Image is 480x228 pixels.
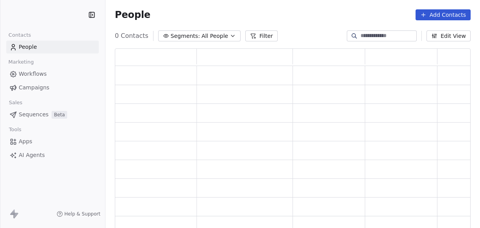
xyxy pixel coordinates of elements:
[416,9,471,20] button: Add Contacts
[19,137,32,146] span: Apps
[19,43,37,51] span: People
[202,32,228,40] span: All People
[6,81,99,94] a: Campaigns
[19,70,47,78] span: Workflows
[6,149,99,162] a: AI Agents
[19,110,48,119] span: Sequences
[19,84,49,92] span: Campaigns
[57,211,100,217] a: Help & Support
[19,151,45,159] span: AI Agents
[245,30,278,41] button: Filter
[426,30,471,41] button: Edit View
[5,97,26,109] span: Sales
[6,135,99,148] a: Apps
[6,108,99,121] a: SequencesBeta
[6,41,99,53] a: People
[5,124,25,135] span: Tools
[115,31,148,41] span: 0 Contacts
[52,111,67,119] span: Beta
[64,211,100,217] span: Help & Support
[5,29,34,41] span: Contacts
[171,32,200,40] span: Segments:
[5,56,37,68] span: Marketing
[115,9,150,21] span: People
[6,68,99,80] a: Workflows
